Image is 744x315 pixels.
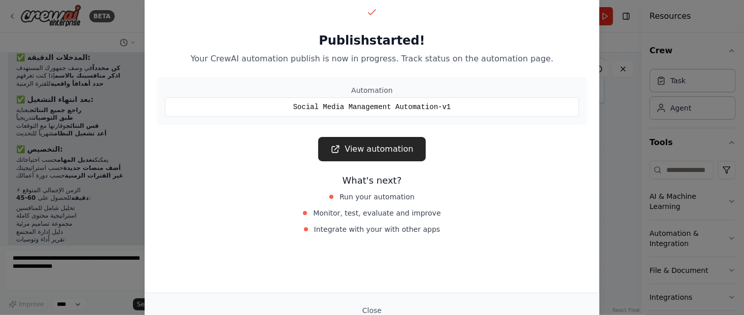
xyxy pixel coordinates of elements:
[314,224,441,234] span: Integrate with your with other apps
[313,208,441,218] span: Monitor, test, evaluate and improve
[340,192,415,202] span: Run your automation
[165,97,579,117] div: Social Media Management Automation-v1
[165,85,579,95] div: Automation
[157,32,587,49] h2: Publish started!
[157,53,587,65] p: Your CrewAI automation publish is now in progress. Track status on the automation page.
[157,173,587,188] h3: What's next?
[318,137,425,161] a: View automation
